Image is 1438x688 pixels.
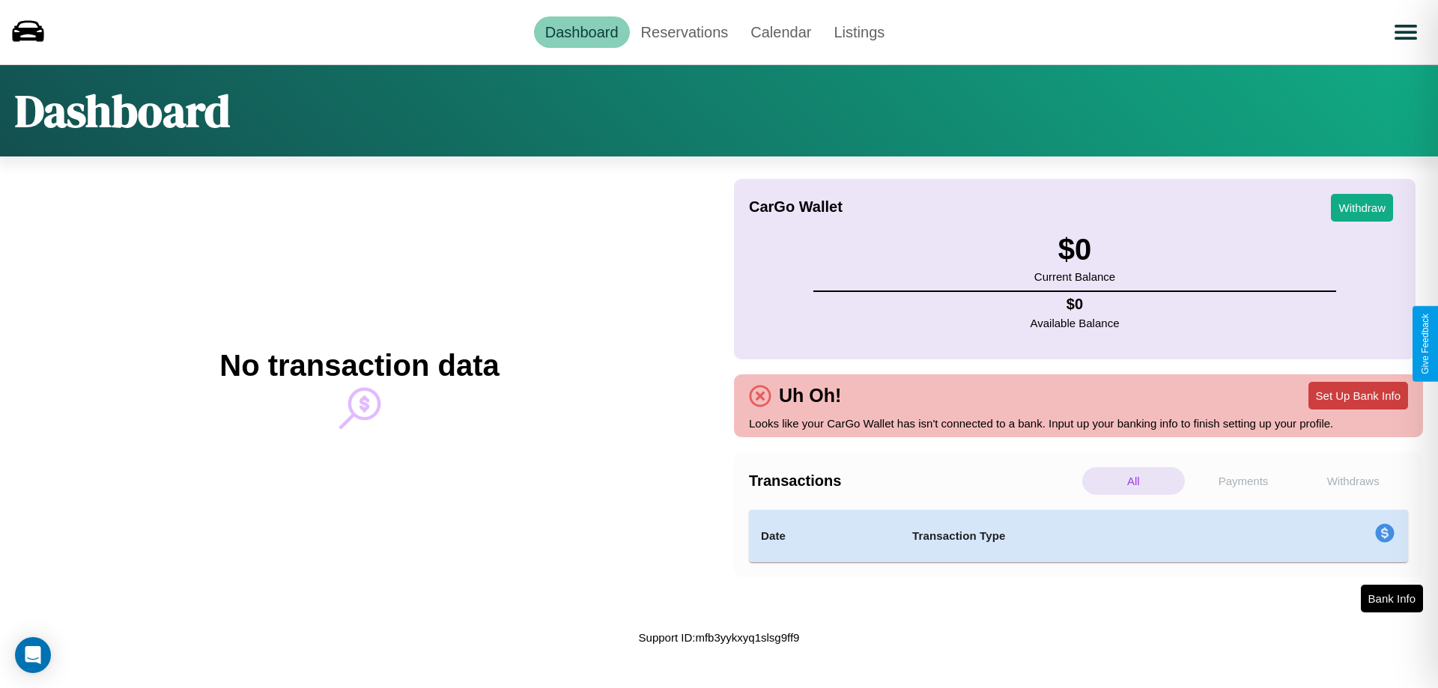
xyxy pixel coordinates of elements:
p: Current Balance [1034,267,1115,287]
a: Dashboard [534,16,630,48]
h4: CarGo Wallet [749,198,843,216]
h4: Transaction Type [912,527,1252,545]
p: Available Balance [1031,313,1120,333]
h4: Transactions [749,472,1078,490]
h2: No transaction data [219,349,499,383]
h4: Date [761,527,888,545]
div: Give Feedback [1420,314,1431,374]
table: simple table [749,510,1408,562]
p: Withdraws [1302,467,1404,495]
h4: Uh Oh! [771,385,849,407]
h3: $ 0 [1034,233,1115,267]
h1: Dashboard [15,80,230,141]
p: All [1082,467,1185,495]
a: Listings [822,16,896,48]
p: Support ID: mfb3yykxyq1slsg9ff9 [639,627,800,648]
button: Withdraw [1331,194,1393,222]
button: Set Up Bank Info [1308,382,1408,410]
a: Calendar [739,16,822,48]
p: Payments [1192,467,1295,495]
div: Open Intercom Messenger [15,637,51,673]
p: Looks like your CarGo Wallet has isn't connected to a bank. Input up your banking info to finish ... [749,413,1408,433]
button: Open menu [1385,11,1427,53]
a: Reservations [630,16,740,48]
button: Bank Info [1361,585,1423,612]
h4: $ 0 [1031,296,1120,313]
